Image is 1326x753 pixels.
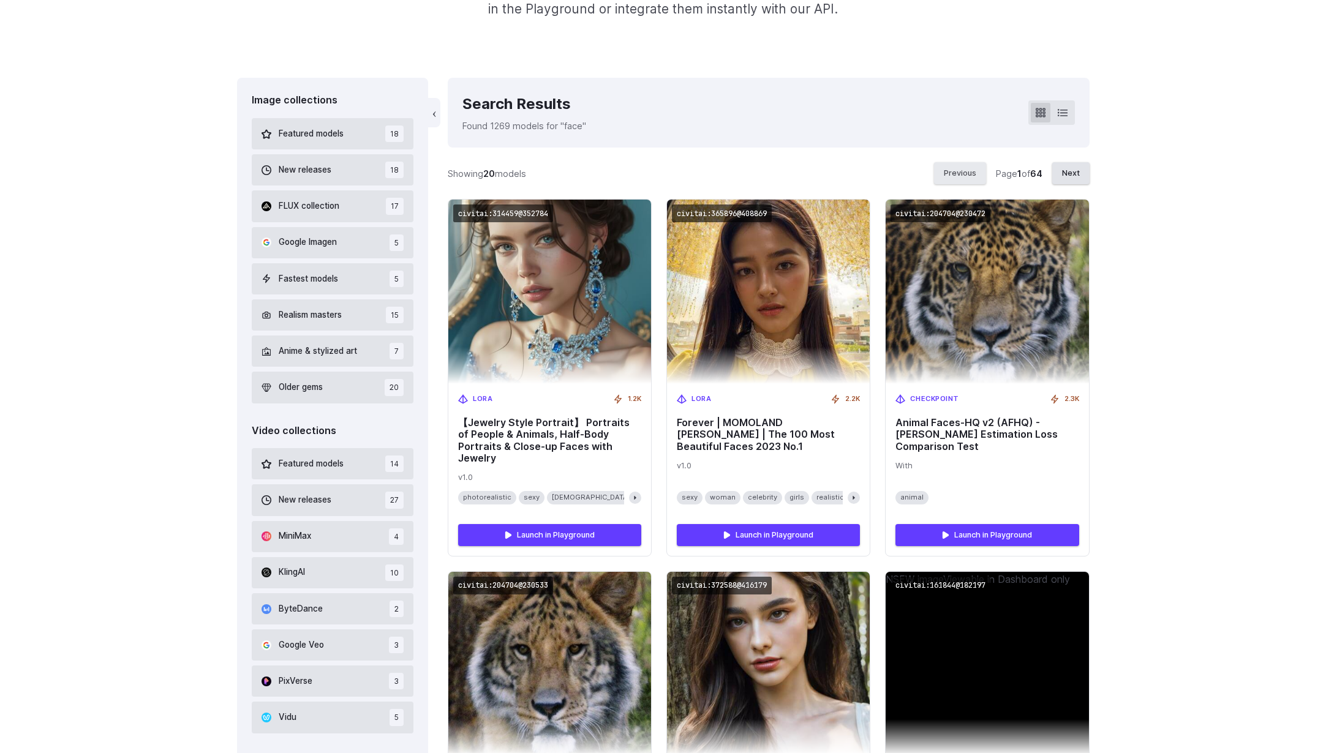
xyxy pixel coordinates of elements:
[895,460,1079,472] span: With
[891,577,990,594] code: civitai:161844@182197
[279,381,323,394] span: Older gems
[845,394,860,405] span: 2.2K
[547,491,635,504] span: [DEMOGRAPHIC_DATA]
[389,637,404,653] span: 3
[279,163,331,177] span: New releases
[895,417,1079,452] span: Animal Faces-HQ v2 (AFHQ) - [PERSON_NAME] Estimation Loss Comparison Test
[252,118,414,149] button: Featured models 18
[385,564,404,581] span: 10
[934,162,986,184] button: Previous
[252,629,414,661] button: Google Veo 3
[252,263,414,294] button: Fastest models 5
[252,335,414,367] button: Anime & stylized art 7
[279,675,312,688] span: PixVerse
[252,593,414,624] button: ByteDance 2
[279,639,324,652] span: Google Veo
[943,573,1070,585] span: Viewable in Dashboard only
[886,573,943,585] span: NSFW image
[386,307,404,323] span: 15
[891,204,990,222] code: civitai:204704@230472
[483,168,495,179] strong: 20
[252,190,414,222] button: FLUX collection 17
[385,455,404,472] span: 14
[252,521,414,552] button: MiniMax 4
[385,379,404,395] span: 20
[390,709,404,725] span: 5
[677,460,860,472] span: v1.0
[385,162,404,178] span: 18
[785,491,809,504] span: girls
[390,343,404,359] span: 7
[996,167,1042,181] div: Page of
[279,200,339,213] span: FLUX collection
[279,493,331,507] span: New releases
[677,491,703,504] span: sexy
[385,125,404,142] span: 18
[279,530,311,543] span: MiniMax
[519,491,544,504] span: sexy
[895,491,929,504] span: animal
[462,119,586,133] p: Found 1269 models for "face"
[252,557,414,588] button: KlingAI 10
[453,204,553,222] code: civitai:314459@352784
[458,471,641,484] span: v1.0
[252,423,414,439] div: Video collections
[252,92,414,108] div: Image collections
[667,200,870,384] img: Forever | MOMOLAND Nancy | The 100 Most Beautiful Faces 2023 No.1
[458,491,516,504] span: photorealistic
[448,200,651,384] img: 【Jewelry Style Portrait】 Portraits of People & Animals, Half-Body Portraits & Close-up Faces with...
[1052,162,1090,184] button: Next
[390,271,404,287] span: 5
[279,457,344,471] span: Featured models
[385,492,404,508] span: 27
[252,154,414,185] button: New releases 18
[677,417,860,452] span: Forever | MOMOLAND [PERSON_NAME] | The 100 Most Beautiful Faces 2023 No.1
[705,491,740,504] span: woman
[1017,168,1022,179] strong: 1
[252,484,414,515] button: New releases 27
[458,417,641,464] span: 【Jewelry Style Portrait】 Portraits of People & Animals, Half-Body Portraits & Close-up Faces with...
[812,491,849,504] span: realistic
[386,198,404,214] span: 17
[390,234,404,251] span: 5
[279,309,342,322] span: Realism masters
[453,577,553,594] code: civitai:204704@230533
[473,394,492,405] span: LoRA
[279,566,305,579] span: KlingAI
[252,702,414,733] button: Vidu 5
[1030,168,1042,179] strong: 64
[886,200,1088,384] img: Animal Faces-HQ v2 (AFHQ) - Debias Estimation Loss Comparison Test
[677,524,860,546] a: Launch in Playground
[672,204,772,222] code: civitai:365896@408869
[390,601,404,617] span: 2
[252,372,414,403] button: Older gems 20
[252,227,414,258] button: Google Imagen 5
[279,345,357,358] span: Anime & stylized art
[691,394,711,405] span: LoRA
[279,602,323,616] span: ByteDance
[910,394,959,405] span: Checkpoint
[279,711,296,724] span: Vidu
[448,167,526,181] div: Showing models
[389,673,404,689] span: 3
[462,92,586,116] div: Search Results
[252,665,414,697] button: PixVerse 3
[458,524,641,546] a: Launch in Playground
[895,524,1079,546] a: Launch in Playground
[743,491,782,504] span: celebrity
[279,127,344,141] span: Featured models
[428,98,440,127] button: ‹
[1064,394,1079,405] span: 2.3K
[252,448,414,479] button: Featured models 14
[279,236,337,249] span: Google Imagen
[252,299,414,331] button: Realism masters 15
[672,577,772,594] code: civitai:372588@416179
[279,272,338,286] span: Fastest models
[389,528,404,545] span: 4
[628,394,641,405] span: 1.2K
